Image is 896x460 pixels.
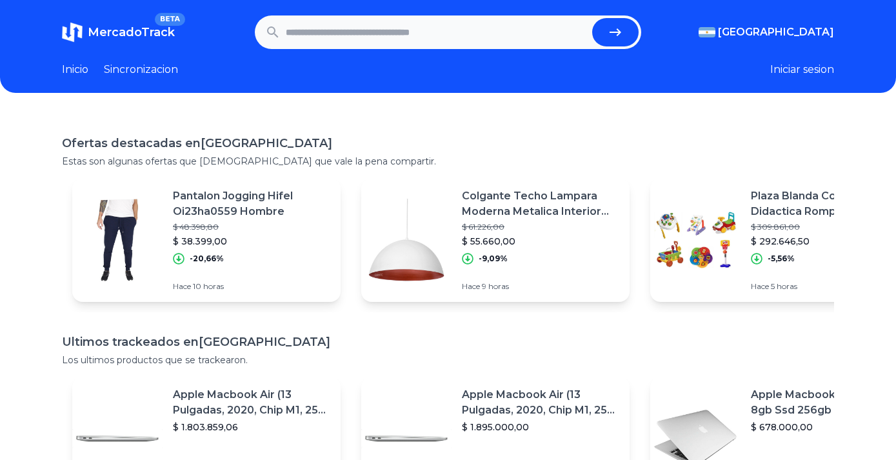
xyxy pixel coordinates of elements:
img: Featured image [361,195,452,285]
a: Featured imageColgante Techo Lampara Moderna Metalica Interior Cobre$ 61.226,00$ 55.660,00-9,09%H... [361,178,630,302]
p: Estas son algunas ofertas que [DEMOGRAPHIC_DATA] que vale la pena compartir. [62,155,834,168]
img: Featured image [650,195,741,285]
p: Colgante Techo Lampara Moderna Metalica Interior Cobre [462,188,619,219]
p: -20,66% [190,254,224,264]
p: $ 38.399,00 [173,235,330,248]
p: -5,56% [768,254,795,264]
span: BETA [155,13,185,26]
p: Hace 10 horas [173,281,330,292]
p: -9,09% [479,254,508,264]
img: Argentina [699,27,715,37]
span: MercadoTrack [88,25,175,39]
a: Featured imagePantalon Jogging Hifel Oi23ha0559 Hombre$ 48.398,80$ 38.399,00-20,66%Hace 10 horas [72,178,341,302]
img: MercadoTrack [62,22,83,43]
a: MercadoTrackBETA [62,22,175,43]
span: [GEOGRAPHIC_DATA] [718,25,834,40]
p: Apple Macbook Air (13 Pulgadas, 2020, Chip M1, 256 Gb De Ssd, 8 Gb De Ram) - Plata [462,387,619,418]
p: Pantalon Jogging Hifel Oi23ha0559 Hombre [173,188,330,219]
p: $ 1.803.859,06 [173,421,330,434]
h1: Ultimos trackeados en [GEOGRAPHIC_DATA] [62,333,834,351]
a: Sincronizacion [104,62,178,77]
p: $ 61.226,00 [462,222,619,232]
h1: Ofertas destacadas en [GEOGRAPHIC_DATA] [62,134,834,152]
button: [GEOGRAPHIC_DATA] [699,25,834,40]
p: Apple Macbook Air (13 Pulgadas, 2020, Chip M1, 256 Gb De Ssd, 8 Gb De Ram) - Plata [173,387,330,418]
a: Inicio [62,62,88,77]
p: $ 55.660,00 [462,235,619,248]
p: Hace 9 horas [462,281,619,292]
p: $ 48.398,80 [173,222,330,232]
p: Los ultimos productos que se trackearon. [62,354,834,366]
button: Iniciar sesion [770,62,834,77]
p: $ 1.895.000,00 [462,421,619,434]
img: Featured image [72,195,163,285]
